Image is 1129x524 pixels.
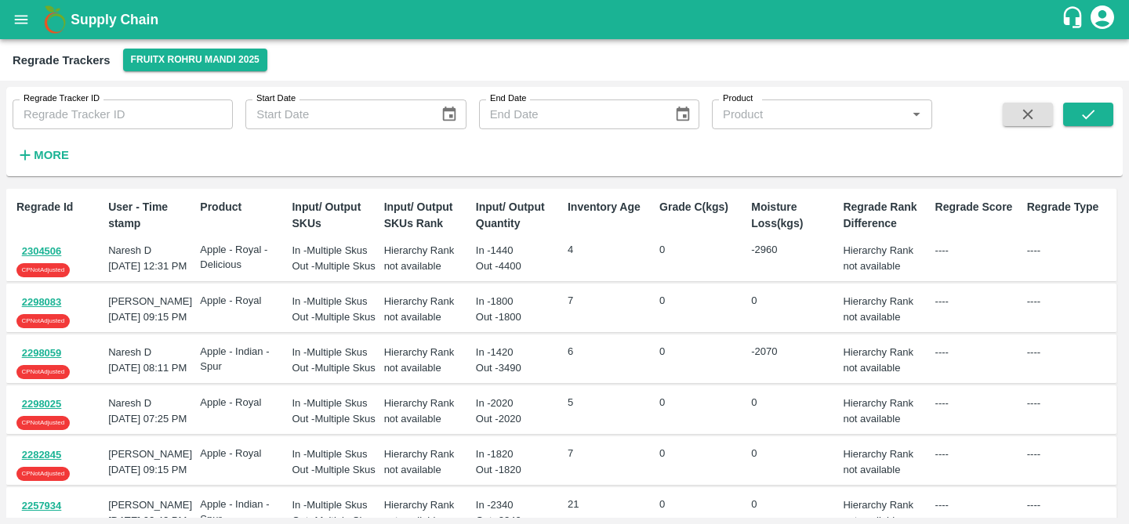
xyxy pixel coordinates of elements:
[935,497,1021,513] div: ----
[717,104,881,125] input: Product
[384,243,470,273] div: Hierarchy Rank not available
[568,345,653,360] p: 6
[1061,5,1088,34] div: customer-support
[843,199,928,232] p: Regrade Rank Difference
[935,345,1021,360] div: ----
[200,446,285,461] p: Apple - Royal
[434,99,464,129] button: Choose date
[751,199,837,232] p: Moisture Loss(kgs)
[568,199,653,215] p: Inventory Age
[16,396,67,414] button: 2298025
[906,104,927,125] button: Open
[476,309,561,325] div: Out - 1800
[1027,345,1113,360] div: ----
[108,345,194,375] div: [DATE] 08:11 PM
[476,360,561,376] div: Out - 3490
[659,243,745,258] p: 0
[292,294,377,309] div: In - Multiple Skus
[476,446,561,462] div: In - 1820
[108,497,194,513] div: [PERSON_NAME]
[476,497,561,513] div: In - 2340
[568,497,653,512] p: 21
[476,258,561,274] div: Out - 4400
[659,294,745,309] p: 0
[108,199,194,232] p: User - Time stamp
[108,446,194,477] div: [DATE] 09:15 PM
[751,446,837,461] p: 0
[476,411,561,427] div: Out - 2020
[256,92,296,105] label: Start Date
[476,345,561,360] div: In - 1420
[476,396,561,411] div: In - 2020
[723,92,753,105] label: Product
[384,199,470,232] p: Input/ Output SKUs Rank
[108,345,194,360] div: Naresh D
[292,360,377,376] div: Out - Multiple Skus
[16,497,67,515] button: 2257934
[16,263,70,277] div: CP Not Adjusted
[123,49,267,71] button: Select DC
[384,446,470,477] div: Hierarchy Rank not available
[292,411,377,427] div: Out - Multiple Skus
[1027,396,1113,411] div: ----
[476,243,561,258] div: In - 1440
[568,396,653,410] p: 5
[292,309,377,325] div: Out - Multiple Skus
[479,99,662,129] input: End Date
[16,314,70,328] div: CP Not Adjusted
[16,416,70,430] div: CP Not Adjusted
[13,142,73,168] button: More
[384,294,470,324] div: Hierarchy Rank not available
[659,446,745,461] p: 0
[1027,243,1113,258] div: ----
[200,345,285,374] p: Apple - Indian - Spur
[751,243,837,258] p: -2960
[476,462,561,478] div: Out - 1820
[3,2,39,38] button: open drawer
[1027,294,1113,309] div: ----
[568,243,653,258] p: 4
[490,92,526,105] label: End Date
[843,396,928,426] div: Hierarchy Rank not available
[200,294,285,309] p: Apple - Royal
[292,462,377,478] div: Out - Multiple Skus
[1088,3,1116,36] div: account of current user
[292,446,377,462] div: In - Multiple Skus
[659,199,745,215] p: Grade C(kgs)
[16,446,67,464] button: 2282845
[24,92,100,105] label: Regrade Tracker ID
[935,446,1021,462] div: ----
[751,294,837,309] p: 0
[751,396,837,410] p: 0
[751,497,837,512] p: 0
[843,345,928,375] div: Hierarchy Rank not available
[568,294,653,309] p: 7
[16,294,67,312] button: 2298083
[200,396,285,410] p: Apple - Royal
[568,446,653,461] p: 7
[108,294,194,324] div: [DATE] 09:15 PM
[108,243,194,258] div: Naresh D
[108,396,194,411] div: Naresh D
[384,345,470,375] div: Hierarchy Rank not available
[16,467,70,481] div: CP Not Adjusted
[13,50,111,70] div: Regrade Trackers
[108,294,194,309] div: [PERSON_NAME]
[71,9,1061,31] a: Supply Chain
[935,294,1021,309] div: ----
[292,199,377,232] p: Input/ Output SKUs
[16,365,70,379] div: CP Not Adjusted
[1027,497,1113,513] div: ----
[659,396,745,410] p: 0
[935,396,1021,411] div: ----
[108,446,194,462] div: [PERSON_NAME]
[384,396,470,426] div: Hierarchy Rank not available
[1027,199,1113,215] p: Regrade Type
[200,199,285,215] p: Product
[843,243,928,273] div: Hierarchy Rank not available
[16,199,102,215] p: Regrade Id
[292,345,377,360] div: In - Multiple Skus
[1027,446,1113,462] div: ----
[108,396,194,426] div: [DATE] 07:25 PM
[292,396,377,411] div: In - Multiple Skus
